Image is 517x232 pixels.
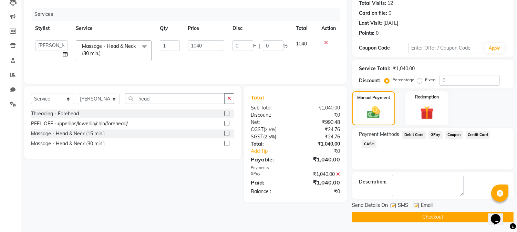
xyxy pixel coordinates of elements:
[402,131,426,139] span: Debit Card
[246,140,296,148] div: Total:
[246,188,296,195] div: Balance :
[359,77,380,84] div: Discount:
[31,21,72,36] th: Stylist
[296,112,345,119] div: ₹0
[415,94,439,100] label: Redemption
[253,42,256,50] span: F
[228,21,292,36] th: Disc
[421,202,433,210] span: Email
[265,134,275,139] span: 2.5%
[251,134,263,140] span: SGST
[317,21,340,36] th: Action
[392,77,414,83] label: Percentage
[352,202,388,210] span: Send Details On
[82,43,136,56] span: Massage - Head & Neck (30 min.)
[359,30,374,37] div: Points:
[363,105,384,120] img: _cash.svg
[246,148,304,155] a: Add Tip
[296,178,345,187] div: ₹1,040.00
[398,202,408,210] span: SMS
[265,127,275,132] span: 2.5%
[31,140,105,147] div: Massage - Head & Neck (30 min.)
[304,148,345,155] div: ₹0
[101,50,104,56] a: x
[246,133,296,140] div: ( )
[251,126,263,133] span: CGST
[425,77,435,83] label: Fixed
[31,130,105,137] div: Massage - Head & Neck (15 min.)
[359,10,387,17] div: Card on file:
[31,110,79,117] div: Threading - Forehead
[488,204,510,225] iframe: chat widget
[296,171,345,178] div: ₹1,040.00
[156,21,184,36] th: Qty
[296,133,345,140] div: ₹24.76
[32,8,345,21] div: Services
[296,188,345,195] div: ₹0
[359,178,386,186] div: Description:
[72,21,156,36] th: Service
[246,119,296,126] div: Net:
[184,21,228,36] th: Price
[428,131,443,139] span: GPay
[31,120,128,127] div: PEEL OFF -upperlips/lowerlip/chin/forehead/
[389,10,391,17] div: 0
[416,104,438,121] img: _gift.svg
[296,119,345,126] div: ₹990.48
[259,42,260,50] span: |
[296,155,345,164] div: ₹1,040.00
[445,131,463,139] span: Coupon
[246,126,296,133] div: ( )
[359,131,399,138] span: Payment Methods
[125,93,225,104] input: Search or Scan
[296,140,345,148] div: ₹1,040.00
[246,104,296,112] div: Sub Total:
[296,126,345,133] div: ₹24.76
[352,212,514,222] button: Checkout
[376,30,379,37] div: 0
[466,131,490,139] span: Credit Card
[357,95,390,101] label: Manual Payment
[359,44,408,52] div: Coupon Code
[296,104,345,112] div: ₹1,040.00
[251,94,267,101] span: Total
[359,20,382,27] div: Last Visit:
[296,41,307,47] span: 1040
[393,65,415,72] div: ₹1,040.00
[251,165,340,171] div: Payments
[292,21,317,36] th: Total
[246,171,296,178] div: GPay
[283,42,288,50] span: %
[246,155,296,164] div: Payable:
[246,178,296,187] div: Paid:
[246,112,296,119] div: Discount:
[362,140,376,148] span: CASH
[485,43,505,53] button: Apply
[408,43,482,53] input: Enter Offer / Coupon Code
[359,65,390,72] div: Service Total:
[383,20,398,27] div: [DATE]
